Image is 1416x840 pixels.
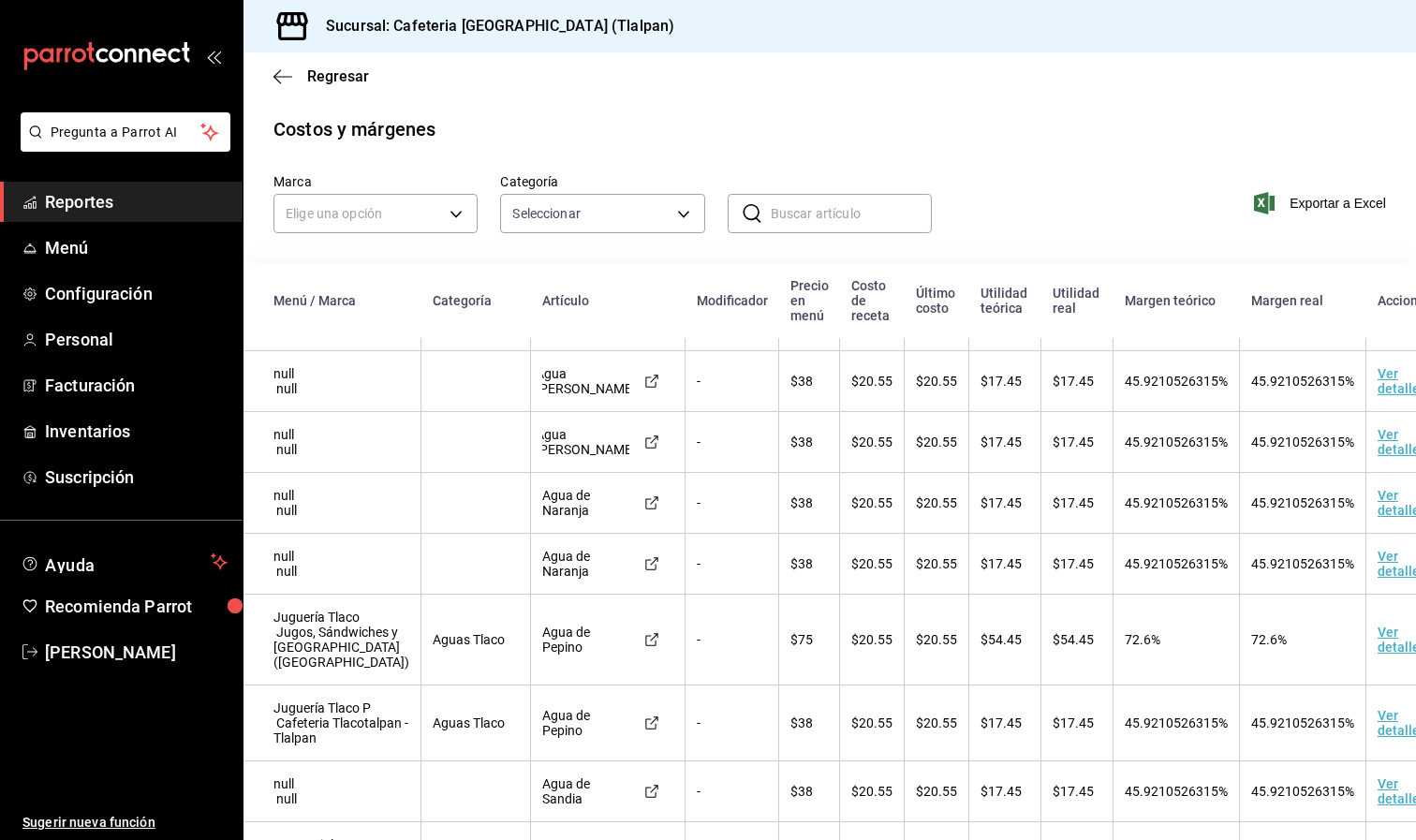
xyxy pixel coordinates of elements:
[206,49,221,64] button: open_drawer_menu
[273,175,478,188] label: Marca
[1125,632,1160,647] span: 72.6%
[686,685,779,761] td: -
[1041,263,1114,338] th: Utilidad real
[542,366,629,396] div: Agua [PERSON_NAME]
[840,534,905,595] td: $20.55
[243,534,421,595] td: null null
[243,263,421,338] th: Menú / Marca
[1053,715,1094,730] span: $17.45
[905,534,969,595] td: $20.55
[421,595,531,685] td: Aguas Tlaco
[905,595,969,685] td: $20.55
[840,473,905,534] td: $20.55
[45,464,228,490] span: Suscripción
[45,281,228,306] span: Configuración
[981,495,1022,510] span: $17.45
[1251,374,1354,389] span: 45.9210526315%
[840,761,905,822] td: $20.55
[1053,374,1094,389] span: $17.45
[531,263,686,338] th: Artículo
[1125,495,1228,510] span: 45.9210526315%
[1251,632,1287,647] span: 72.6%
[686,263,779,338] th: Modificador
[243,412,421,473] td: null null
[771,195,932,232] input: Buscar artículo
[243,595,421,685] td: Juguería Tlaco Jugos, Sándwiches y [GEOGRAPHIC_DATA] ([GEOGRAPHIC_DATA])
[1251,556,1354,571] span: 45.9210526315%
[779,473,840,534] td: $38
[686,473,779,534] td: -
[779,263,840,338] th: Precio en menú
[905,761,969,822] td: $20.55
[905,412,969,473] td: $20.55
[45,189,228,214] span: Reportes
[779,761,840,822] td: $38
[1125,556,1228,571] span: 45.9210526315%
[779,534,840,595] td: $38
[840,263,905,338] th: Costo de receta
[273,194,478,233] div: Elige una opción
[1125,784,1228,799] span: 45.9210526315%
[243,761,421,822] td: null null
[981,784,1022,799] span: $17.45
[542,488,629,518] div: Agua de Naranja
[969,263,1041,338] th: Utilidad teórica
[1053,784,1094,799] span: $17.45
[779,412,840,473] td: $38
[1114,263,1240,338] th: Margen teórico
[13,136,230,155] a: Pregunta a Parrot AI
[686,351,779,412] td: -
[512,204,580,223] span: Seleccionar
[1251,715,1354,730] span: 45.9210526315%
[981,632,1022,647] span: $54.45
[1240,263,1366,338] th: Margen real
[45,640,228,665] span: [PERSON_NAME]
[1053,556,1094,571] span: $17.45
[45,419,228,444] span: Inventarios
[905,685,969,761] td: $20.55
[1053,632,1094,647] span: $54.45
[542,549,629,579] div: Agua de Naranja
[840,685,905,761] td: $20.55
[1125,435,1228,449] span: 45.9210526315%
[840,351,905,412] td: $20.55
[779,685,840,761] td: $38
[421,685,531,761] td: Aguas Tlaco
[542,625,629,655] div: Agua de Pepino
[45,551,203,573] span: Ayuda
[22,813,228,833] span: Sugerir nueva función
[840,595,905,685] td: $20.55
[686,595,779,685] td: -
[686,761,779,822] td: -
[311,15,674,37] h3: Sucursal: Cafeteria [GEOGRAPHIC_DATA] (Tlalpan)
[1125,374,1228,389] span: 45.9210526315%
[500,175,704,188] label: Categoría
[45,235,228,260] span: Menú
[51,123,201,142] span: Pregunta a Parrot AI
[421,263,531,338] th: Categoría
[243,473,421,534] td: null null
[1251,784,1354,799] span: 45.9210526315%
[542,427,629,457] div: Agua [PERSON_NAME]
[1258,192,1386,214] button: Exportar a Excel
[243,685,421,761] td: Juguería Tlaco P Cafeteria Tlacotalpan - Tlalpan
[45,594,228,619] span: Recomienda Parrot
[21,112,230,152] button: Pregunta a Parrot AI
[45,327,228,352] span: Personal
[542,708,629,738] div: Agua de Pepino
[1251,435,1354,449] span: 45.9210526315%
[1251,495,1354,510] span: 45.9210526315%
[779,595,840,685] td: $75
[307,67,369,85] span: Regresar
[273,115,435,143] div: Costos y márgenes
[905,351,969,412] td: $20.55
[1053,495,1094,510] span: $17.45
[686,412,779,473] td: -
[981,715,1022,730] span: $17.45
[1125,715,1228,730] span: 45.9210526315%
[779,351,840,412] td: $38
[542,776,629,806] div: Agua de Sandia
[243,351,421,412] td: null null
[1053,435,1094,449] span: $17.45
